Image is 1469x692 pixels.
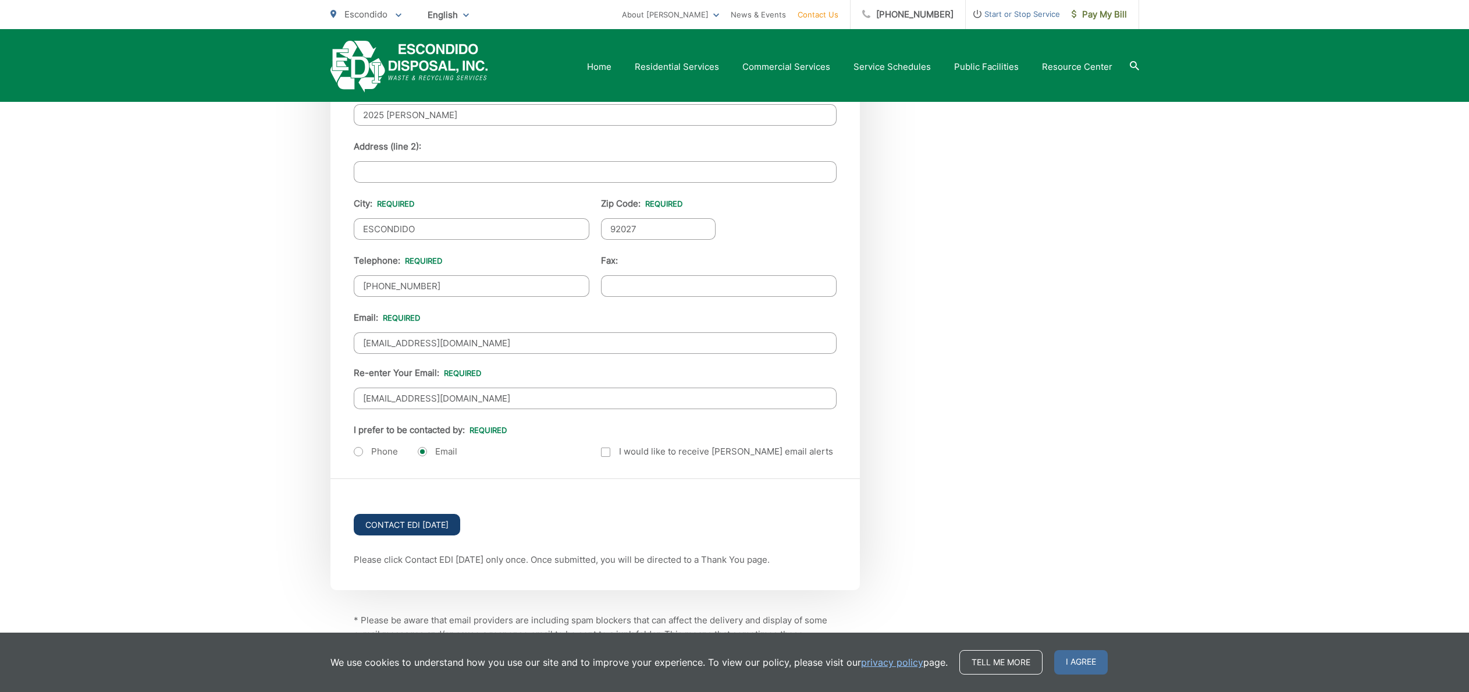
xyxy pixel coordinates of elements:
[1072,8,1127,22] span: Pay My Bill
[419,5,478,25] span: English
[354,255,442,266] label: Telephone:
[601,255,618,266] label: Fax:
[622,8,719,22] a: About [PERSON_NAME]
[330,41,488,93] a: EDCD logo. Return to the homepage.
[853,60,931,74] a: Service Schedules
[354,613,837,683] p: * Please be aware that email providers are including spam blockers that can affect the delivery a...
[601,198,682,209] label: Zip Code:
[1042,60,1112,74] a: Resource Center
[418,446,457,457] label: Email
[959,650,1043,675] a: Tell me more
[742,60,830,74] a: Commercial Services
[731,8,786,22] a: News & Events
[354,425,507,435] label: I prefer to be contacted by:
[354,313,420,323] label: Email:
[601,445,833,459] label: I would like to receive [PERSON_NAME] email alerts
[354,141,421,152] label: Address (line 2):
[635,60,719,74] a: Residential Services
[798,8,838,22] a: Contact Us
[354,446,398,457] label: Phone
[1054,650,1108,675] span: I agree
[344,9,387,20] span: Escondido
[861,655,923,669] a: privacy policy
[354,198,414,209] label: City:
[954,60,1019,74] a: Public Facilities
[587,60,611,74] a: Home
[354,514,460,535] input: Contact EDI [DATE]
[354,553,837,567] p: Please click Contact EDI [DATE] only once. Once submitted, you will be directed to a Thank You page.
[330,655,948,669] p: We use cookies to understand how you use our site and to improve your experience. To view our pol...
[354,368,481,378] label: Re-enter Your Email:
